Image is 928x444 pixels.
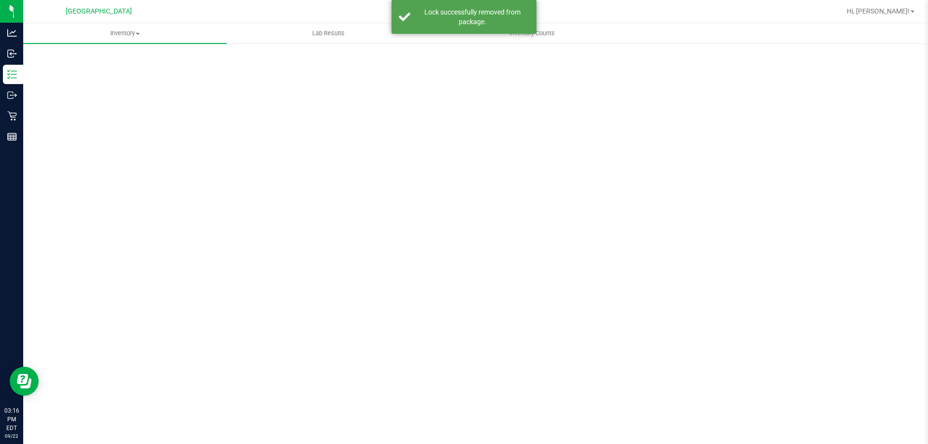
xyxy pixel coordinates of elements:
[4,406,19,432] p: 03:16 PM EDT
[4,432,19,440] p: 09/22
[416,7,529,27] div: Lock successfully removed from package.
[23,23,227,43] a: Inventory
[7,90,17,100] inline-svg: Outbound
[847,7,910,15] span: Hi, [PERSON_NAME]!
[23,29,227,38] span: Inventory
[7,49,17,58] inline-svg: Inbound
[7,70,17,79] inline-svg: Inventory
[10,367,39,396] iframe: Resource center
[227,23,430,43] a: Lab Results
[7,132,17,142] inline-svg: Reports
[66,7,132,15] span: [GEOGRAPHIC_DATA]
[7,28,17,38] inline-svg: Analytics
[7,111,17,121] inline-svg: Retail
[299,29,358,38] span: Lab Results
